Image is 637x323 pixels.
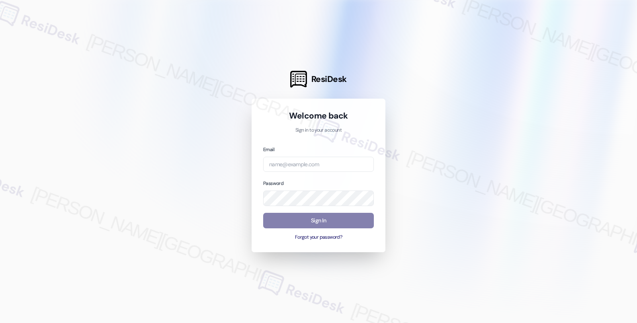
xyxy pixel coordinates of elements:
[290,71,307,88] img: ResiDesk Logo
[263,127,374,134] p: Sign in to your account
[263,146,274,153] label: Email
[263,234,374,241] button: Forgot your password?
[263,180,283,187] label: Password
[311,74,347,85] span: ResiDesk
[263,213,374,228] button: Sign In
[263,157,374,172] input: name@example.com
[263,110,374,121] h1: Welcome back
